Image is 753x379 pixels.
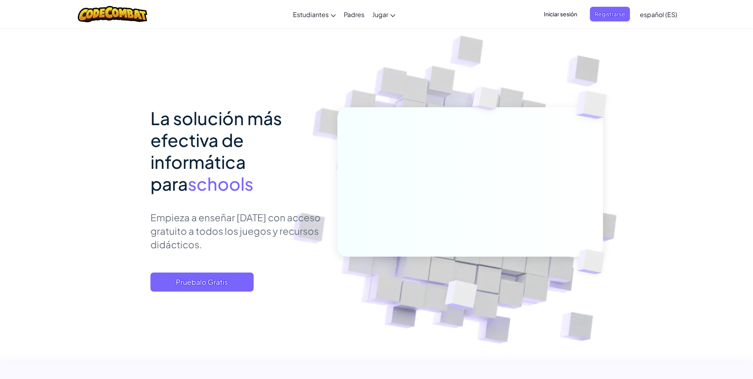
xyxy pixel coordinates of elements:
[293,10,329,19] span: Estudiantes
[640,10,677,19] span: español (ES)
[289,4,340,25] a: Estudiantes
[425,263,496,329] img: Overlap cubes
[78,6,147,22] img: CodeCombat logo
[590,7,630,21] button: Registrarse
[372,10,388,19] span: Jugar
[457,71,514,130] img: Overlap cubes
[564,233,623,291] img: Overlap cubes
[539,7,582,21] button: Iniciar sesión
[340,4,368,25] a: Padres
[560,72,629,139] img: Overlap cubes
[636,4,681,25] a: español (ES)
[150,273,254,292] button: Pruébalo Gratis
[368,4,399,25] a: Jugar
[150,211,325,251] p: Empieza a enseñar [DATE] con acceso gratuito a todos los juegos y recursos didácticos.
[188,172,253,195] span: schools
[150,107,282,195] span: La solución más efectiva de informática para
